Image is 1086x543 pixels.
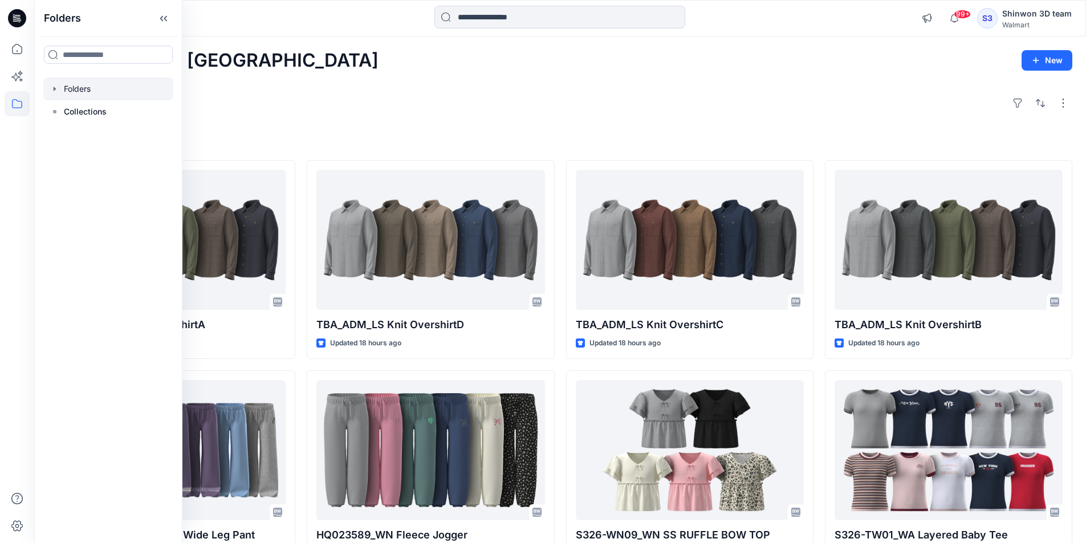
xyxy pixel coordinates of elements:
p: Updated 18 hours ago [848,337,920,349]
p: TBA_ADM_LS Knit OvershirtB [835,317,1063,333]
button: New [1022,50,1072,71]
div: Walmart [1002,21,1072,29]
div: Shinwon 3D team [1002,7,1072,21]
p: Updated 18 hours ago [330,337,401,349]
p: TBA_ADM_LS Knit OvershirtC [576,317,804,333]
p: S326-TW01_WA Layered Baby Tee [835,527,1063,543]
a: TBA_ADM_LS Knit OvershirtC [576,170,804,311]
h2: Welcome back, [GEOGRAPHIC_DATA] [48,50,379,71]
p: Updated 18 hours ago [589,337,661,349]
a: TBA_ADM_LS Knit OvershirtD [316,170,544,311]
a: HQ023589_WN Fleece Jogger [316,380,544,521]
div: S3 [977,8,998,28]
a: S326-WN09_WN SS RUFFLE BOW TOP [576,380,804,521]
p: Collections [64,105,107,119]
p: TBA_ADM_LS Knit OvershirtD [316,317,544,333]
h4: Styles [48,135,1072,149]
a: TBA_ADM_LS Knit OvershirtB [835,170,1063,311]
p: HQ023589_WN Fleece Jogger [316,527,544,543]
p: S326-WN09_WN SS RUFFLE BOW TOP [576,527,804,543]
span: 99+ [954,10,971,19]
a: S326-TW01_WA Layered Baby Tee [835,380,1063,521]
